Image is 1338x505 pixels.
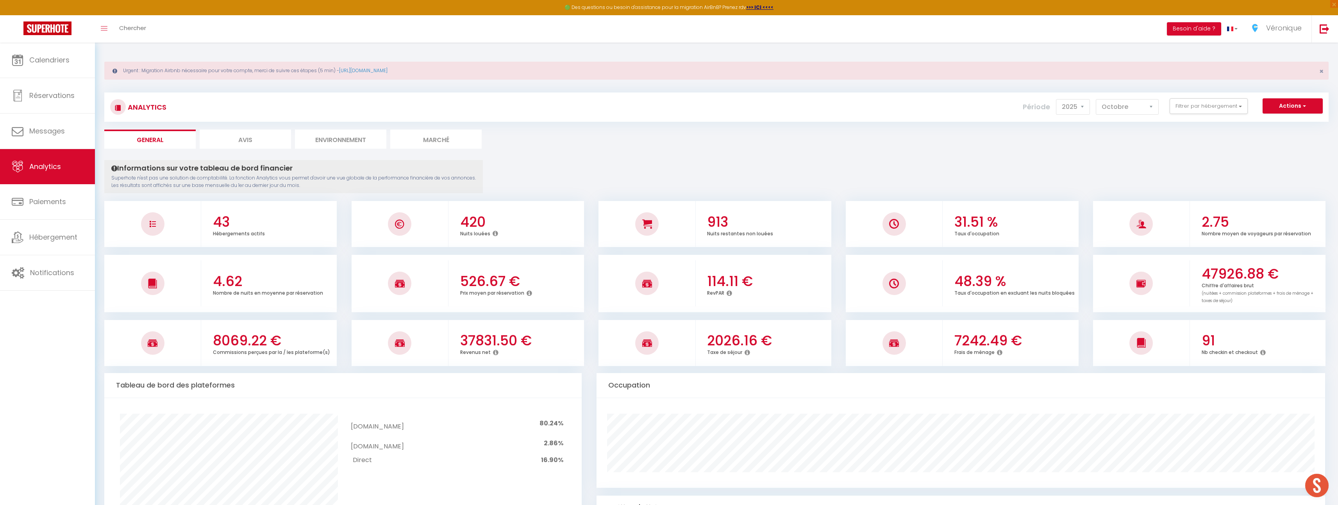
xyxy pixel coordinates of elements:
[1319,68,1324,75] button: Close
[1249,22,1261,34] img: ...
[746,4,774,11] a: >>> ICI <<<<
[213,214,335,230] h3: 43
[541,455,563,464] span: 16.90%
[460,214,582,230] h3: 420
[1320,24,1329,34] img: logout
[113,15,152,43] a: Chercher
[119,24,146,32] span: Chercher
[954,288,1075,296] p: Taux d'occupation en excluant les nuits bloquées
[707,229,773,237] p: Nuits restantes non louées
[111,164,476,172] h4: Informations sur votre tableau de bord financier
[1305,474,1329,497] div: Ouvrir le chat
[1170,98,1248,114] button: Filtrer par hébergement
[707,333,829,349] h3: 2026.16 €
[954,214,1077,230] h3: 31.51 %
[539,419,563,428] span: 80.24%
[954,347,995,356] p: Frais de ménage
[29,126,65,136] span: Messages
[460,288,524,296] p: Prix moyen par réservation
[954,229,999,237] p: Taux d'occupation
[1202,214,1324,230] h3: 2.75
[29,162,61,171] span: Analytics
[213,229,265,237] p: Hébergements actifs
[1167,22,1221,36] button: Besoin d'aide ?
[213,333,335,349] h3: 8069.22 €
[339,67,388,74] a: [URL][DOMAIN_NAME]
[295,130,386,149] li: Environnement
[213,288,323,296] p: Nombre de nuits en moyenne par réservation
[597,373,1325,398] div: Occupation
[707,347,742,356] p: Taxe de séjour
[29,91,75,100] span: Réservations
[1319,66,1324,76] span: ×
[1202,229,1311,237] p: Nombre moyen de voyageurs par réservation
[104,130,196,149] li: General
[390,130,482,149] li: Marché
[351,414,404,434] td: [DOMAIN_NAME]
[1202,290,1313,304] span: (nuitées + commission plateformes + frais de ménage + taxes de séjour)
[200,130,291,149] li: Avis
[544,439,563,448] span: 2.86%
[1136,279,1146,288] img: NO IMAGE
[23,21,71,35] img: Super Booking
[954,333,1077,349] h3: 7242.49 €
[1023,98,1050,116] label: Période
[460,273,582,290] h3: 526.67 €
[213,273,335,290] h3: 4.62
[707,214,829,230] h3: 913
[1202,281,1313,304] p: Chiffre d'affaires brut
[460,347,491,356] p: Revenus net
[104,373,582,398] div: Tableau de bord des plateformes
[1202,266,1324,282] h3: 47926.88 €
[30,268,74,277] span: Notifications
[1202,347,1258,356] p: Nb checkin et checkout
[351,433,404,453] td: [DOMAIN_NAME]
[29,197,66,206] span: Paiements
[111,174,476,189] p: Superhote n'est pas une solution de comptabilité. La fonction Analytics vous permet d'avoir une v...
[104,62,1329,80] div: Urgent : Migration Airbnb nécessaire pour votre compte, merci de suivre ces étapes (5 min) -
[1202,333,1324,349] h3: 91
[351,453,404,467] td: Direct
[150,221,156,227] img: NO IMAGE
[29,55,70,65] span: Calendriers
[1266,23,1302,33] span: Véronique
[1263,98,1323,114] button: Actions
[954,273,1077,290] h3: 48.39 %
[889,279,899,288] img: NO IMAGE
[460,333,582,349] h3: 37831.50 €
[707,288,724,296] p: RevPAR
[126,98,166,116] h3: Analytics
[707,273,829,290] h3: 114.11 €
[460,229,490,237] p: Nuits louées
[29,232,77,242] span: Hébergement
[1243,15,1311,43] a: ... Véronique
[213,347,330,356] p: Commissions perçues par la / les plateforme(s)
